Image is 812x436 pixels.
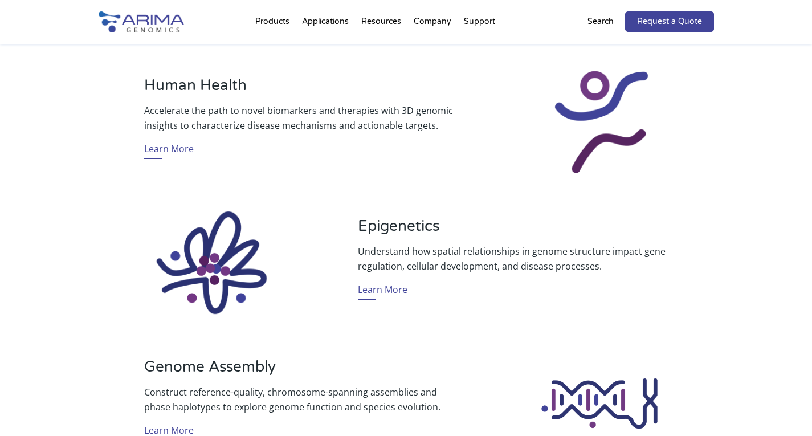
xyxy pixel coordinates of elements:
iframe: Chat Widget [755,381,812,436]
h3: Human Health [144,76,454,103]
a: Learn More [358,282,407,300]
h3: Genome Assembly [144,358,454,385]
p: Construct reference-quality, chromosome-spanning assemblies and phase haplotypes to explore genom... [144,385,454,414]
img: Arima-Genomics-logo [99,11,184,32]
p: Understand how spatial relationships in genome structure impact gene regulation, cellular develop... [358,244,668,274]
h3: Epigenetics [358,217,668,244]
p: Search [587,14,614,29]
img: Epigenetics_Icon_Arima Genomics [144,198,279,327]
p: Accelerate the path to novel biomarkers and therapies with 3D genomic insights to characterize di... [144,103,454,133]
a: Learn More [144,141,194,159]
img: Human Health_Icon_Arima Genomics [533,61,668,183]
a: Request a Quote [625,11,714,32]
